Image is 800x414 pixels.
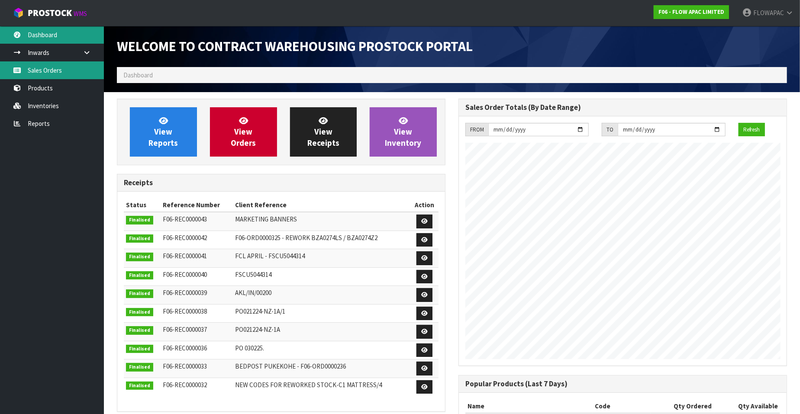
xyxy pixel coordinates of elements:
[163,215,207,223] span: F06-REC0000043
[658,8,724,16] strong: F06 - FLOW APAC LIMITED
[235,381,382,389] span: NEW CODES FOR REWORKED STOCK-C1 MATTRESS/4
[28,7,72,19] span: ProStock
[235,362,346,370] span: BEDPOST PUKEKOHE - F06-ORD0000236
[233,198,410,212] th: Client Reference
[161,198,233,212] th: Reference Number
[126,308,153,317] span: Finalised
[465,103,780,112] h3: Sales Order Totals (By Date Range)
[739,123,765,137] button: Refresh
[124,198,161,212] th: Status
[593,399,651,413] th: Code
[163,344,207,352] span: F06-REC0000036
[753,9,784,17] span: FLOWAPAC
[290,107,357,157] a: ViewReceipts
[163,252,207,260] span: F06-REC0000041
[163,270,207,279] span: F06-REC0000040
[126,382,153,390] span: Finalised
[163,381,207,389] span: F06-REC0000032
[385,116,422,148] span: View Inventory
[130,107,197,157] a: ViewReports
[126,345,153,353] span: Finalised
[126,271,153,280] span: Finalised
[235,252,305,260] span: FCL APRIL - FSCU5044314
[370,107,437,157] a: ViewInventory
[74,10,87,18] small: WMS
[163,325,207,334] span: F06-REC0000037
[126,326,153,335] span: Finalised
[235,289,271,297] span: AKL/IN/00200
[235,215,297,223] span: MARKETING BANNERS
[465,123,488,137] div: FROM
[126,289,153,298] span: Finalised
[210,107,277,157] a: ViewOrders
[465,399,593,413] th: Name
[163,289,207,297] span: F06-REC0000039
[307,116,339,148] span: View Receipts
[163,234,207,242] span: F06-REC0000042
[126,363,153,372] span: Finalised
[651,399,714,413] th: Qty Ordered
[126,253,153,261] span: Finalised
[126,234,153,243] span: Finalised
[235,325,280,334] span: PO021224-NZ-1A
[231,116,256,148] span: View Orders
[465,380,780,388] h3: Popular Products (Last 7 Days)
[123,71,153,79] span: Dashboard
[13,7,24,18] img: cube-alt.png
[148,116,178,148] span: View Reports
[602,123,618,137] div: TO
[126,216,153,225] span: Finalised
[235,270,271,279] span: FSCU5044314
[163,307,207,315] span: F06-REC0000038
[410,198,439,212] th: Action
[124,179,439,187] h3: Receipts
[235,234,377,242] span: F06-ORD0000325 - REWORK BZA0274LS / BZA0274Z2
[163,362,207,370] span: F06-REC0000033
[714,399,780,413] th: Qty Available
[235,344,264,352] span: PO 030225.
[117,38,473,55] span: Welcome to Contract Warehousing ProStock Portal
[235,307,285,315] span: PO021224-NZ-1A/1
